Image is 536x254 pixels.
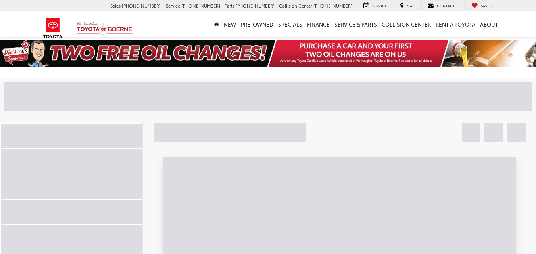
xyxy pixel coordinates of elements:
[379,11,433,37] a: Collision Center
[276,11,305,37] a: Specials
[313,2,352,9] span: [PHONE_NUMBER]
[372,3,387,8] span: Service
[238,11,276,37] a: Pre-Owned
[236,2,275,9] span: [PHONE_NUMBER]
[437,3,455,8] span: Contact
[332,11,379,37] a: Service & Parts: Opens in a new tab
[225,2,234,9] span: Parts
[421,2,461,10] a: Contact
[433,11,478,37] a: Rent a Toyota
[357,2,393,10] a: Service
[305,11,332,37] a: Finance
[478,11,500,37] a: About
[465,2,498,10] a: My Saved Vehicles
[181,2,220,9] span: [PHONE_NUMBER]
[394,2,420,10] a: Map
[221,11,238,37] a: New
[122,2,161,9] span: [PHONE_NUMBER]
[38,15,68,41] img: Toyota
[76,21,133,35] img: Vic Vaughan Toyota of Boerne
[110,2,121,9] span: Sales
[481,3,492,8] span: Saved
[407,3,414,8] span: Map
[212,11,221,37] a: Home
[279,2,312,9] span: Collision Center
[166,2,180,9] span: Service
